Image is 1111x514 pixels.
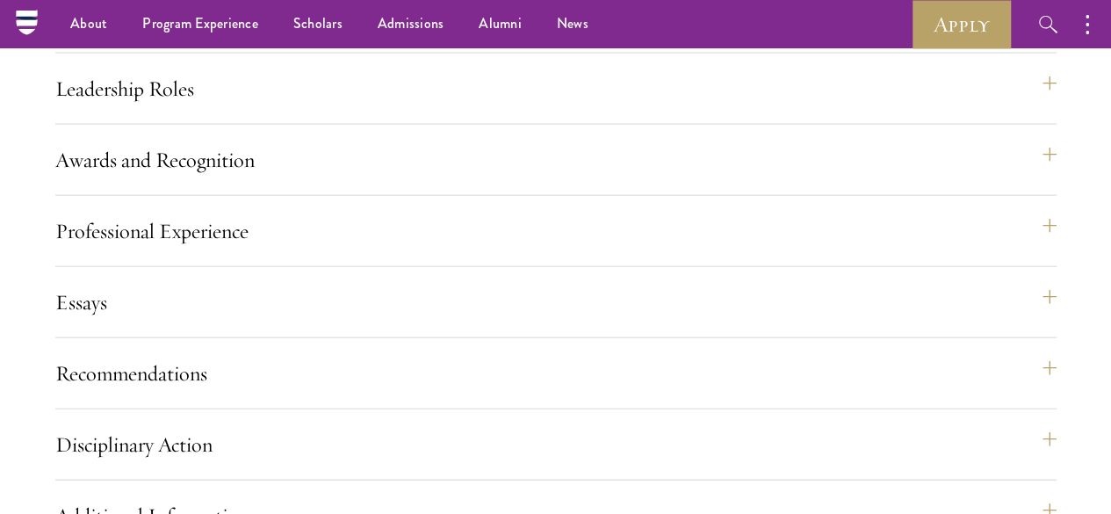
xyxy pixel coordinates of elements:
[55,68,1057,110] button: Leadership Roles
[55,424,1057,466] button: Disciplinary Action
[55,352,1057,395] button: Recommendations
[55,210,1057,252] button: Professional Experience
[55,281,1057,323] button: Essays
[55,139,1057,181] button: Awards and Recognition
